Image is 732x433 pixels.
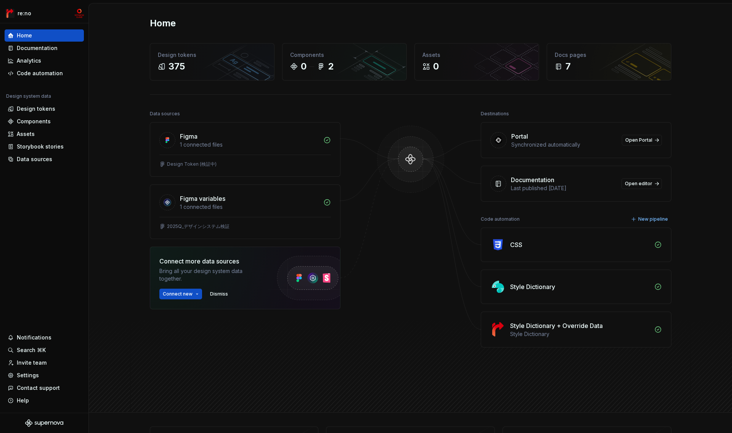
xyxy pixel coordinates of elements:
img: mc-develop [75,9,84,18]
div: Assets [422,51,531,59]
div: Data sources [17,155,52,163]
div: Design tokens [17,105,55,113]
div: Portal [511,132,528,141]
div: Bring all your design system data together. [159,267,262,283]
a: Docs pages7 [547,43,671,81]
div: 0 [301,60,307,73]
div: 2 [328,60,334,73]
div: Analytics [17,57,41,65]
a: Data sources [5,153,84,165]
a: Storybook stories [5,141,84,153]
div: Style Dictionary + Override Data [510,321,603,330]
div: Components [290,51,399,59]
h2: Home [150,17,176,29]
span: Connect new [163,291,193,297]
button: Connect new [159,289,202,299]
div: CSS [510,240,522,249]
div: Design tokens [158,51,266,59]
div: Code automation [481,214,520,225]
a: Settings [5,369,84,381]
div: Components [17,118,51,125]
a: Documentation [5,42,84,54]
button: re:nomc-develop [2,5,87,21]
div: Assets [17,130,35,138]
div: Invite team [17,359,47,367]
div: Help [17,397,29,404]
a: Home [5,29,84,42]
div: Design system data [6,93,51,99]
div: Storybook stories [17,143,64,150]
span: Open Portal [625,137,652,143]
a: Open editor [621,178,662,189]
button: Notifications [5,331,84,344]
button: Contact support [5,382,84,394]
button: Search ⌘K [5,344,84,356]
a: Design tokens375 [150,43,274,81]
div: Search ⌘K [17,346,46,354]
div: 2025Q_デザインシステム検証 [167,223,230,229]
div: Figma [180,132,197,141]
div: Synchronized automatically [511,141,617,149]
div: 0 [433,60,439,73]
div: Documentation [511,175,554,184]
a: Assets [5,128,84,140]
a: Analytics [5,55,84,67]
div: Last published [DATE] [511,184,617,192]
div: Settings [17,372,39,379]
button: New pipeline [629,214,671,225]
button: Help [5,394,84,407]
div: re:no [18,10,31,17]
a: Design tokens [5,103,84,115]
div: Figma variables [180,194,225,203]
a: Components02 [282,43,407,81]
a: Figma variables1 connected files2025Q_デザインシステム検証 [150,184,340,239]
div: Home [17,32,32,39]
span: Dismiss [210,291,228,297]
div: 1 connected files [180,203,319,211]
div: Design Token (検証中) [167,161,217,167]
svg: Supernova Logo [25,419,63,427]
a: Figma1 connected filesDesign Token (検証中) [150,122,340,177]
div: Style Dictionary [510,282,555,291]
button: Dismiss [207,289,231,299]
img: 4ec385d3-6378-425b-8b33-6545918efdc5.png [5,9,14,18]
div: Style Dictionary [510,330,650,338]
div: 1 connected files [180,141,319,149]
div: 375 [169,60,185,73]
div: Data sources [150,108,180,119]
div: Connect more data sources [159,257,262,266]
a: Assets0 [414,43,539,81]
div: Notifications [17,334,51,341]
div: 7 [565,60,571,73]
div: Contact support [17,384,60,392]
div: Docs pages [555,51,663,59]
div: Documentation [17,44,58,52]
div: Destinations [481,108,509,119]
a: Invite team [5,357,84,369]
span: New pipeline [638,216,668,222]
span: Open editor [625,181,652,187]
a: Open Portal [622,135,662,145]
div: Code automation [17,69,63,77]
a: Code automation [5,67,84,79]
a: Components [5,115,84,128]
